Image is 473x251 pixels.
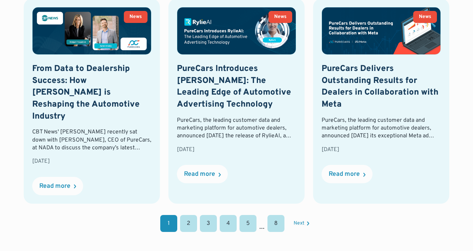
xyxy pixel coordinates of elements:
a: Next Page [294,221,309,226]
h2: PureCars Introduces [PERSON_NAME]: The Leading Edge of Automotive Advertising Technology [177,63,296,110]
div: News [129,14,142,19]
a: 5 [240,215,256,232]
div: CBT News' [PERSON_NAME] recently sat down with [PERSON_NAME], CEO of PureCars, at NADA to discuss... [32,128,151,152]
div: News [419,14,431,19]
div: [DATE] [32,157,151,165]
div: PureCars, the leading customer data and marketing platform for automotive dealers, announced [DAT... [322,116,441,140]
a: 4 [220,215,237,232]
div: Read more [329,171,360,178]
h2: From Data to Dealership Success: How [PERSON_NAME] is Reshaping the Automotive Industry [32,63,151,122]
div: [DATE] [177,146,296,154]
a: 3 [200,215,217,232]
a: 1 [160,215,177,232]
div: Next [294,221,304,226]
h2: PureCars Delivers Outstanding Results for Dealers in Collaboration with Meta [322,63,441,110]
div: News [274,14,287,19]
a: 8 [267,215,284,232]
div: [DATE] [322,146,441,154]
div: List [24,215,449,232]
div: Read more [184,171,215,178]
div: Read more [39,183,70,190]
a: 2 [180,215,197,232]
div: ... [259,222,265,232]
div: PureCars, the leading customer data and marketing platform for automotive dealers, announced [DAT... [177,116,296,140]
